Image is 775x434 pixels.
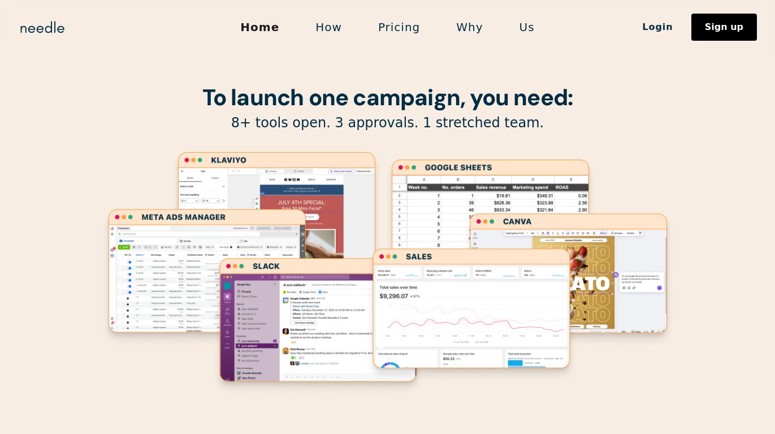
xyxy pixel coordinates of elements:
[297,15,360,39] a: How
[438,15,501,39] a: Why
[222,15,297,39] a: Home
[99,114,676,132] p: 8+ tools open. 3 approvals. 1 stretched team.
[705,23,743,32] div: Sign up
[202,83,573,112] strong: To launch one campaign, you need:
[624,18,691,37] a: Login
[691,14,757,41] a: Sign up
[501,15,553,39] a: Us
[360,15,438,39] a: Pricing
